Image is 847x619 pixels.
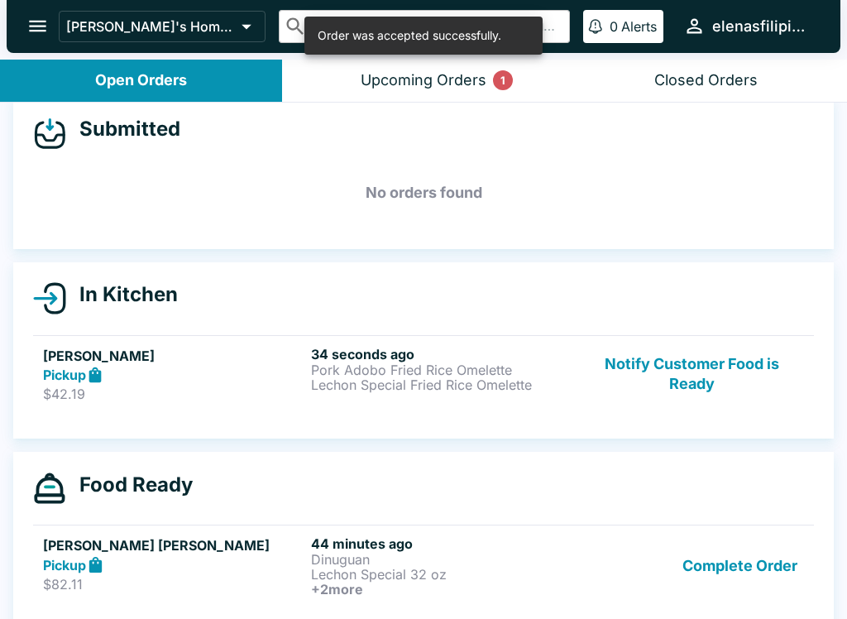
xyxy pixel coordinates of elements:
h5: [PERSON_NAME] [43,346,304,366]
h4: Submitted [66,117,180,142]
p: Dinuguan [311,552,572,567]
h4: In Kitchen [66,282,178,307]
h6: + 2 more [311,582,572,597]
h6: 44 minutes ago [311,535,572,552]
div: Open Orders [95,71,187,90]
button: Complete Order [676,535,804,597]
button: [PERSON_NAME]'s Home of the Finest Filipino Foods [59,11,266,42]
p: Alerts [621,18,657,35]
button: Notify Customer Food is Ready [580,346,804,403]
h5: No orders found [33,163,814,223]
a: [PERSON_NAME] [PERSON_NAME]Pickup$82.1144 minutes agoDinuguanLechon Special 32 oz+2moreComplete O... [33,525,814,607]
p: 0 [610,18,618,35]
div: elenasfilipinofoods [712,17,814,36]
p: Pork Adobo Fried Rice Omelette [311,362,572,377]
h6: 34 seconds ago [311,346,572,362]
div: Closed Orders [654,71,758,90]
p: 1 [500,72,505,89]
p: Lechon Special Fried Rice Omelette [311,377,572,392]
a: [PERSON_NAME]Pickup$42.1934 seconds agoPork Adobo Fried Rice OmeletteLechon Special Fried Rice Om... [33,335,814,413]
p: $82.11 [43,576,304,593]
strong: Pickup [43,367,86,383]
p: [PERSON_NAME]'s Home of the Finest Filipino Foods [66,18,235,35]
strong: Pickup [43,557,86,573]
button: elenasfilipinofoods [677,8,821,44]
div: Order was accepted successfully. [318,22,501,50]
div: Upcoming Orders [361,71,486,90]
p: Lechon Special 32 oz [311,567,572,582]
h4: Food Ready [66,473,193,497]
p: $42.19 [43,386,304,402]
h5: [PERSON_NAME] [PERSON_NAME] [43,535,304,555]
button: open drawer [17,5,59,47]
